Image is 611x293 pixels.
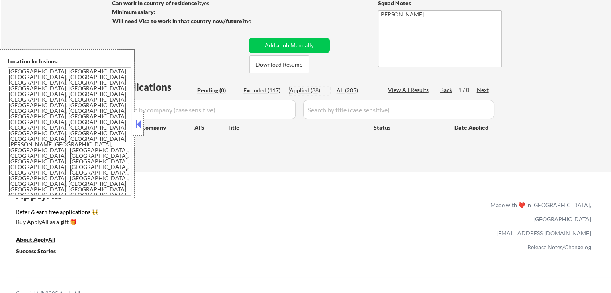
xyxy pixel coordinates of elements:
[497,230,591,236] a: [EMAIL_ADDRESS][DOMAIN_NAME]
[194,124,227,132] div: ATS
[142,124,194,132] div: Company
[440,86,453,94] div: Back
[454,124,490,132] div: Date Applied
[112,18,246,24] strong: Will need Visa to work in that country now/future?:
[16,188,70,202] div: ApplyAll
[197,86,237,94] div: Pending (0)
[8,57,131,65] div: Location Inclusions:
[477,86,490,94] div: Next
[16,219,96,225] div: Buy ApplyAll as a gift 🎁
[249,55,309,73] button: Download Resume
[249,38,330,53] button: Add a Job Manually
[374,120,443,134] div: Status
[227,124,366,132] div: Title
[290,86,330,94] div: Applied (88)
[16,247,67,257] a: Success Stories
[16,209,323,218] a: Refer & earn free applications 👯‍♀️
[487,198,591,226] div: Made with ❤️ in [GEOGRAPHIC_DATA], [GEOGRAPHIC_DATA]
[243,86,284,94] div: Excluded (117)
[388,86,431,94] div: View All Results
[245,17,268,25] div: no
[303,100,494,119] input: Search by title (case sensitive)
[16,248,56,254] u: Success Stories
[16,218,96,228] a: Buy ApplyAll as a gift 🎁
[112,8,155,15] strong: Minimum salary:
[527,244,591,250] a: Release Notes/Changelog
[458,86,477,94] div: 1 / 0
[337,86,377,94] div: All (205)
[115,100,296,119] input: Search by company (case sensitive)
[16,236,55,243] u: About ApplyAll
[16,235,67,245] a: About ApplyAll
[115,82,194,92] div: Applications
